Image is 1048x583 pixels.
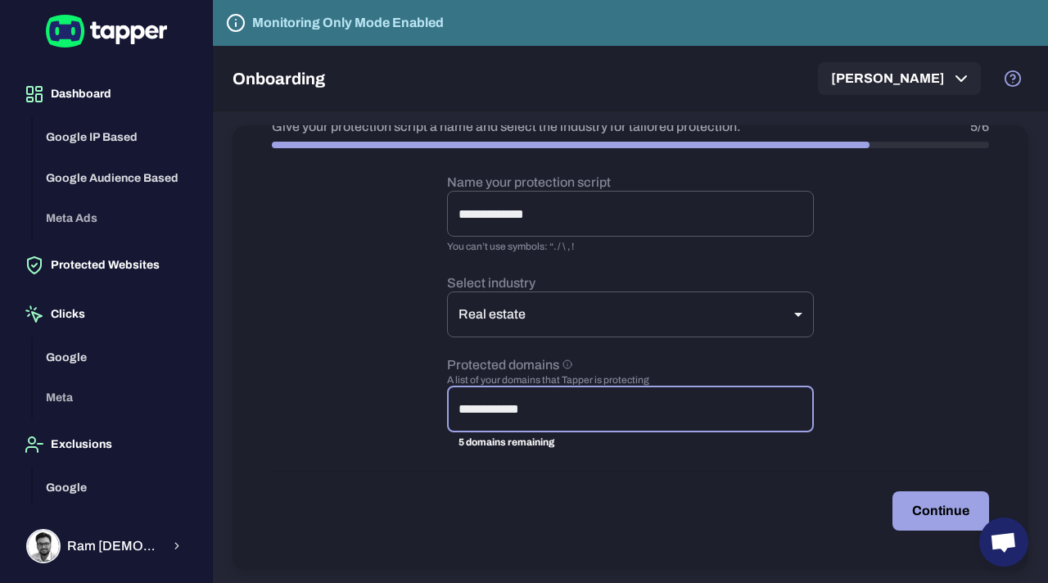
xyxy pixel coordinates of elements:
[818,62,981,95] button: [PERSON_NAME]
[226,13,246,33] svg: Tapper is not blocking any fraudulent activity for this domain
[970,119,989,135] p: 5/6
[272,119,741,135] p: Give your protection script a name and select the industry for tailored protection.
[33,129,199,143] a: Google IP Based
[13,71,199,117] button: Dashboard
[447,291,814,337] div: Real estate
[13,242,199,288] button: Protected Websites
[13,436,199,450] a: Exclusions
[33,169,199,183] a: Google Audience Based
[13,422,199,468] button: Exclusions
[33,337,199,378] button: Google
[892,491,989,531] button: Continue
[33,349,199,363] a: Google
[447,174,814,191] p: Name your protection script
[33,117,199,158] button: Google IP Based
[447,357,814,373] p: Protected domains
[67,538,161,554] span: Ram [DEMOGRAPHIC_DATA]
[13,86,199,100] a: Dashboard
[33,158,199,199] button: Google Audience Based
[13,306,199,320] a: Clicks
[33,468,199,508] button: Google
[252,13,444,33] h6: Monitoring Only Mode Enabled
[233,69,325,88] h5: Onboarding
[33,479,199,493] a: Google
[13,291,199,337] button: Clicks
[979,517,1028,567] div: Open chat
[458,435,802,451] p: 5 domains remaining
[13,522,199,570] button: Ram KrishnaRam [DEMOGRAPHIC_DATA]
[447,275,814,291] p: Select industry
[28,531,59,562] img: Ram Krishna
[13,257,199,271] a: Protected Websites
[447,373,814,386] span: A list of your domains that Tapper is protecting
[447,239,814,255] p: You can’t use symbols: “. / \ , !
